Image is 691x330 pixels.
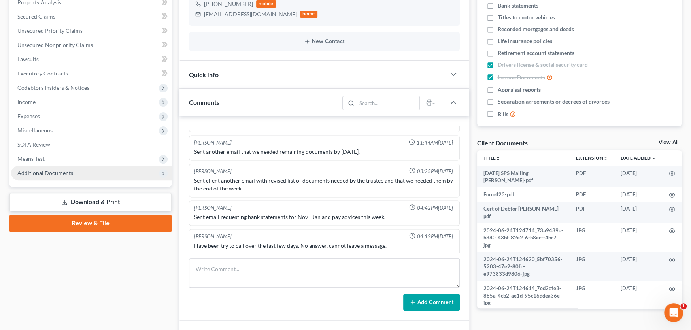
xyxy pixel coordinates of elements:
td: PDF [570,166,614,188]
td: PDF [570,202,614,224]
td: [DATE] [614,281,663,310]
span: 11:44AM[DATE] [417,139,453,146]
a: Date Added expand_more [621,155,656,161]
span: Retirement account statements [498,49,574,57]
td: Cert of Debtor [PERSON_NAME]-pdf [477,202,570,224]
td: 2024-06-24T124620_5bf70356-5203-47e2-80fc-e973833d9806-jpg [477,252,570,281]
iframe: Intercom live chat [664,303,683,322]
td: PDF [570,187,614,202]
span: Appraisal reports [498,86,541,94]
td: JPG [570,281,614,310]
div: Sent another email that we needed remaining documents by [DATE]. [194,147,455,155]
span: 1 [680,303,687,309]
a: SOFA Review [11,138,172,152]
a: Review & File [9,215,172,232]
span: Additional Documents [17,170,73,176]
div: [EMAIL_ADDRESS][DOMAIN_NAME] [204,10,297,18]
span: Recorded mortgages and deeds [498,25,574,33]
td: [DATE] [614,252,663,281]
td: JPG [570,252,614,281]
span: Drivers license & social security card [498,61,588,69]
span: Life insurance policies [498,37,552,45]
a: Download & Print [9,193,172,211]
span: Quick Info [189,71,219,78]
span: Bills [498,110,508,118]
td: [DATE] [614,166,663,188]
span: 03:25PM[DATE] [417,167,453,175]
span: Miscellaneous [17,127,53,134]
div: Have been try to call over the last few days. No answer, cannot leave a message. [194,241,455,249]
a: View All [659,140,678,145]
span: Separation agreements or decrees of divorces [498,98,610,106]
td: [DATE] [614,187,663,202]
span: Codebtors Insiders & Notices [17,84,89,91]
button: Add Comment [403,294,460,311]
span: SOFA Review [17,141,50,148]
i: unfold_more [496,156,500,161]
a: Secured Claims [11,9,172,24]
a: Lawsuits [11,52,172,66]
td: 2024-06-24T124714_73a9439e-b340-43bf-82e2-6fb8ecff4bc7-jpg [477,223,570,252]
div: [PERSON_NAME] [194,139,232,146]
div: [PERSON_NAME] [194,167,232,175]
div: Sent client another email with revised list of documents needed by the trustee and that we needed... [194,176,455,192]
a: Unsecured Priority Claims [11,24,172,38]
i: expand_more [651,156,656,161]
a: Executory Contracts [11,66,172,81]
span: 04:12PM[DATE] [417,232,453,240]
a: Extensionunfold_more [576,155,608,161]
span: Income Documents [498,74,545,81]
a: Titleunfold_more [483,155,500,161]
span: Unsecured Nonpriority Claims [17,41,93,48]
td: [DATE] SPS Mailing [PERSON_NAME]-pdf [477,166,570,188]
div: [PERSON_NAME] [194,232,232,240]
td: 2024-06-24T124614_7ed2efe3-885a-4cb2-ae1d-95c16ddea36e-jpg [477,281,570,310]
span: Means Test [17,155,45,162]
span: Expenses [17,113,40,119]
span: Executory Contracts [17,70,68,77]
span: Unsecured Priority Claims [17,27,83,34]
div: [PERSON_NAME] [194,204,232,211]
td: [DATE] [614,202,663,224]
td: Form423-pdf [477,187,570,202]
div: home [300,11,317,18]
div: Sent email requesting bank statements for Nov - Jan and pay advices this week. [194,213,455,221]
span: Comments [189,98,219,106]
span: Lawsuits [17,56,39,62]
i: unfold_more [603,156,608,161]
td: [DATE] [614,223,663,252]
span: Bank statements [498,2,538,9]
div: Client Documents [477,139,528,147]
span: 04:42PM[DATE] [417,204,453,211]
a: Unsecured Nonpriority Claims [11,38,172,52]
span: Titles to motor vehicles [498,13,555,21]
td: JPG [570,223,614,252]
button: New Contact [195,38,453,45]
div: mobile [256,0,276,8]
span: Income [17,98,36,105]
input: Search... [357,96,419,110]
span: Secured Claims [17,13,55,20]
